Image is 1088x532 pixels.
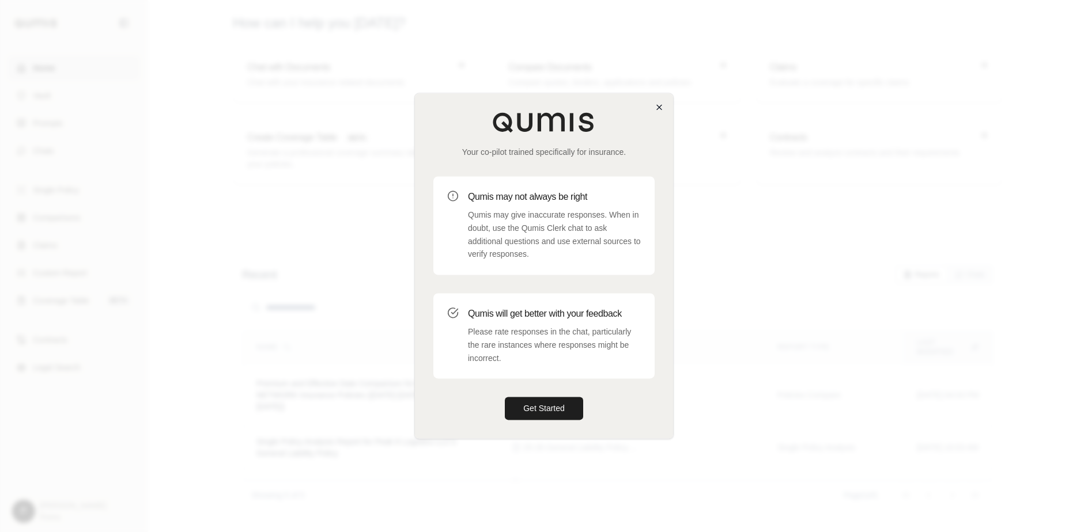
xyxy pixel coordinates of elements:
h3: Qumis may not always be right [468,190,641,204]
p: Please rate responses in the chat, particularly the rare instances where responses might be incor... [468,325,641,364]
button: Get Started [505,397,583,420]
p: Your co-pilot trained specifically for insurance. [433,146,655,158]
h3: Qumis will get better with your feedback [468,307,641,321]
img: Qumis Logo [492,112,596,132]
p: Qumis may give inaccurate responses. When in doubt, use the Qumis Clerk chat to ask additional qu... [468,208,641,261]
